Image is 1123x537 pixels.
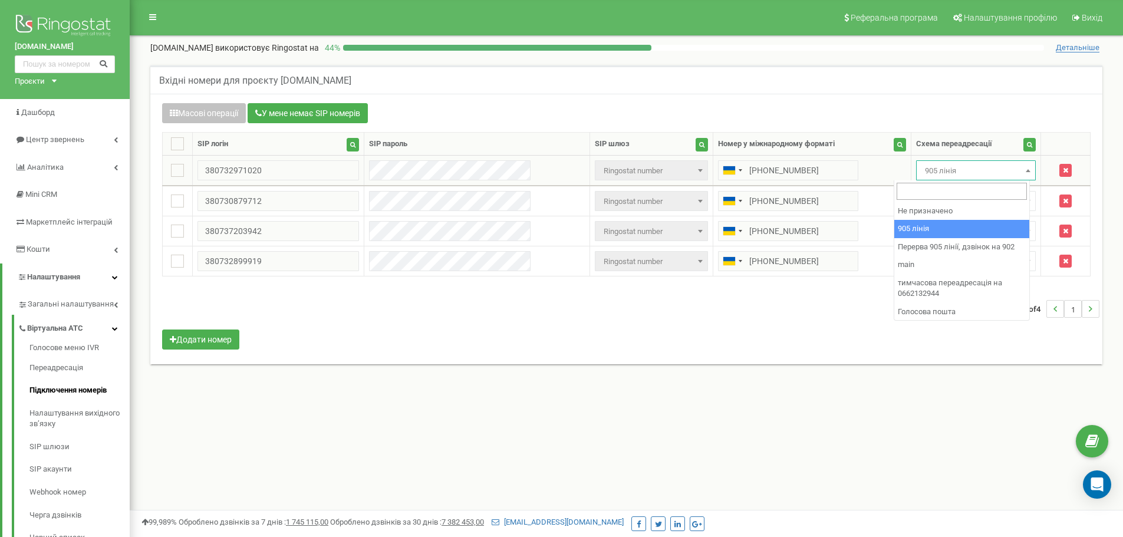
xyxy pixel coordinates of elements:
[179,518,328,526] span: Оброблено дзвінків за 7 днів :
[15,76,45,87] div: Проєкти
[29,481,130,504] a: Webhook номер
[595,139,630,150] div: SIP шлюз
[442,518,484,526] u: 7 382 453,00
[162,103,246,123] button: Масові операції
[920,163,1032,179] span: 905 лінія
[27,245,50,253] span: Кошти
[27,323,83,334] span: Віртуальна АТС
[21,108,55,117] span: Дашборд
[2,263,130,291] a: Налаштування
[894,274,1029,303] li: тимчасова переадресація на 0662132944
[15,55,115,73] input: Пошук за номером
[18,315,130,339] a: Віртуальна АТС
[1083,470,1111,499] div: Open Intercom Messenger
[964,13,1057,22] span: Налаштування профілю
[595,160,708,180] span: Ringostat number
[718,191,858,211] input: 050 123 4567
[894,256,1029,274] li: main
[599,253,704,270] span: Ringostat number
[894,220,1029,238] li: 905 лінія
[851,13,938,22] span: Реферальна програма
[29,357,130,380] a: Переадресація
[29,342,130,357] a: Голосове меню IVR
[492,518,624,526] a: [EMAIL_ADDRESS][DOMAIN_NAME]
[599,223,704,240] span: Ringostat number
[1056,43,1099,52] span: Детальніше
[916,139,992,150] div: Схема переадресації
[26,135,84,144] span: Центр звернень
[1082,13,1102,22] span: Вихід
[26,218,113,226] span: Маркетплейс інтеграцій
[599,163,704,179] span: Ringostat number
[719,161,746,180] div: Telephone country code
[718,221,858,241] input: 050 123 4567
[364,133,590,156] th: SIP пароль
[894,238,1029,256] li: Перерва 905 лінії, дзвінок на 902
[595,251,708,271] span: Ringostat number
[27,272,80,281] span: Налаштування
[28,299,114,310] span: Загальні налаштування
[27,163,64,172] span: Аналiтика
[15,12,115,41] img: Ringostat logo
[894,303,1029,321] li: Голосова пошта
[718,160,858,180] input: 050 123 4567
[330,518,484,526] span: Оброблено дзвінків за 30 днів :
[719,252,746,271] div: Telephone country code
[248,103,368,123] button: У мене немає SIP номерів
[159,75,351,86] h5: Вхідні номери для проєкту [DOMAIN_NAME]
[916,160,1036,180] span: 905 лінія
[29,504,130,527] a: Черга дзвінків
[894,202,1029,220] li: Не призначено
[162,330,239,350] button: Додати номер
[1019,300,1046,318] span: 0-4 4
[215,43,319,52] span: використовує Ringostat на
[150,42,319,54] p: [DOMAIN_NAME]
[15,41,115,52] a: [DOMAIN_NAME]
[29,379,130,402] a: Підключення номерів
[719,222,746,241] div: Telephone country code
[595,191,708,211] span: Ringostat number
[29,402,130,436] a: Налаштування вихідного зв’язку
[197,139,228,150] div: SIP логін
[718,139,835,150] div: Номер у міжнародному форматі
[718,251,858,271] input: 050 123 4567
[1029,304,1036,314] span: of
[1064,300,1082,318] li: 1
[141,518,177,526] span: 99,989%
[29,436,130,459] a: SIP шлюзи
[18,291,130,315] a: Загальні налаштування
[599,193,704,210] span: Ringostat number
[29,458,130,481] a: SIP акаунти
[719,192,746,210] div: Telephone country code
[25,190,57,199] span: Mini CRM
[286,518,328,526] u: 1 745 115,00
[319,42,343,54] p: 44 %
[1019,288,1099,330] nav: ...
[595,221,708,241] span: Ringostat number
